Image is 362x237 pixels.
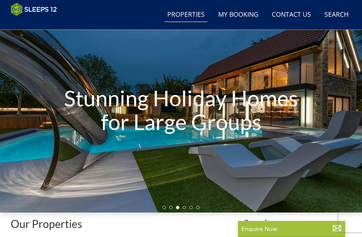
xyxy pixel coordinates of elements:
[165,7,207,22] a: Properties
[7,20,78,26] iframe: Customer reviews powered by Trustpilot
[11,218,241,230] h1: Our Properties
[54,73,308,147] h1: Stunning Holiday Homes for Large Groups
[11,3,57,16] img: Sleeps 12
[216,7,261,22] a: My Booking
